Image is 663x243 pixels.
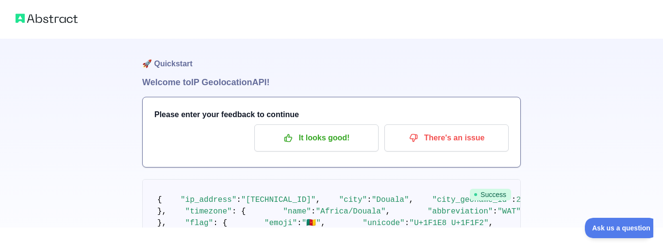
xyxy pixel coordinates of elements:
iframe: Toggle Customer Support [585,218,653,238]
span: "🇨🇲" [302,219,321,228]
h3: Please enter your feedback to continue [154,109,509,121]
span: "ip_address" [181,196,236,204]
span: "Douala" [372,196,409,204]
span: : { [232,207,246,216]
span: : [236,196,241,204]
button: It looks good! [254,124,379,152]
span: : [493,207,497,216]
span: "unicode" [363,219,404,228]
span: "[TECHNICAL_ID]" [241,196,316,204]
span: Success [470,189,511,200]
h1: 🚀 Quickstart [142,39,521,76]
span: , [315,196,320,204]
span: "city" [339,196,367,204]
span: "emoji" [265,219,297,228]
h1: Welcome to IP Geolocation API! [142,76,521,89]
span: 2232593 [516,196,548,204]
span: : { [213,219,227,228]
span: : [367,196,372,204]
span: "name" [283,207,311,216]
p: There's an issue [392,130,501,146]
span: "abbreviation" [428,207,493,216]
span: : [297,219,302,228]
span: : [405,219,410,228]
button: There's an issue [384,124,509,152]
span: , [409,196,414,204]
span: , [386,207,391,216]
span: : [311,207,316,216]
span: "city_geoname_id" [432,196,512,204]
img: Abstract logo [16,12,78,25]
span: , [489,219,494,228]
span: "Africa/Douala" [315,207,385,216]
span: "WAT" [497,207,521,216]
span: "U+1F1E8 U+1F1F2" [409,219,488,228]
p: It looks good! [262,130,371,146]
span: "flag" [185,219,214,228]
span: , [321,219,326,228]
span: "timezone" [185,207,232,216]
span: { [157,196,162,204]
span: : [512,196,516,204]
